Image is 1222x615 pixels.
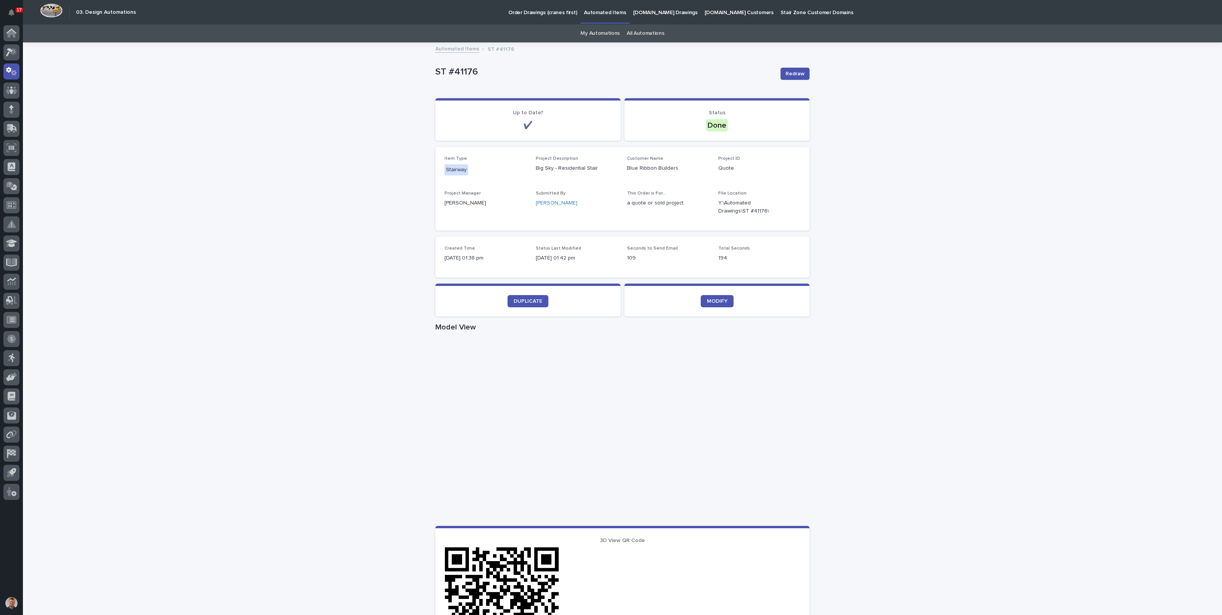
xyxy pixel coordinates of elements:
a: My Automations [580,24,620,42]
p: ST #41176 [488,44,514,53]
span: Status Last Modified [536,246,581,251]
span: Created Time [445,246,475,251]
h2: 03. Design Automations [76,9,136,16]
p: [PERSON_NAME] [445,199,527,207]
span: Customer Name [627,156,663,161]
p: Quote [718,164,800,172]
a: DUPLICATE [508,295,548,307]
p: 109 [627,254,709,262]
button: Notifications [3,5,19,21]
div: Stairway [445,164,468,175]
span: Total Seconds [718,246,750,251]
p: ST #41176 [435,67,774,78]
span: Project Description [536,156,578,161]
div: Done [706,119,728,131]
p: ✔️ [445,121,611,130]
p: Blue Ribbon Builders [627,164,709,172]
span: Item Type [445,156,467,161]
img: Workspace Logo [40,3,63,18]
a: All Automations [627,24,664,42]
: Y:\Automated Drawings\ST #41176\ [718,199,782,215]
span: DUPLICATE [514,299,542,304]
p: [DATE] 01:42 pm [536,254,618,262]
p: [DATE] 01:38 pm [445,254,527,262]
h1: Model View [435,323,810,332]
span: File Location [718,191,747,196]
a: MODIFY [701,295,734,307]
a: Automated Items [435,44,479,53]
div: Notifications17 [10,9,19,21]
span: Submitted By [536,191,566,196]
iframe: Model View [435,335,810,526]
span: Project ID [718,156,740,161]
p: 17 [17,7,22,13]
span: MODIFY [707,299,727,304]
span: Up to Date? [513,110,543,115]
p: a quote or sold project [627,199,709,207]
span: Status [709,110,726,115]
button: users-avatar [3,595,19,611]
span: Seconds to Send Email [627,246,678,251]
span: Redraw [786,70,805,78]
span: This Order is For... [627,191,666,196]
span: 3D View QR Code [600,538,645,543]
p: Big Sky - Residential Stair [536,164,618,172]
p: 194 [718,254,800,262]
button: Redraw [781,68,810,80]
span: Project Manager [445,191,481,196]
a: [PERSON_NAME] [536,199,577,207]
